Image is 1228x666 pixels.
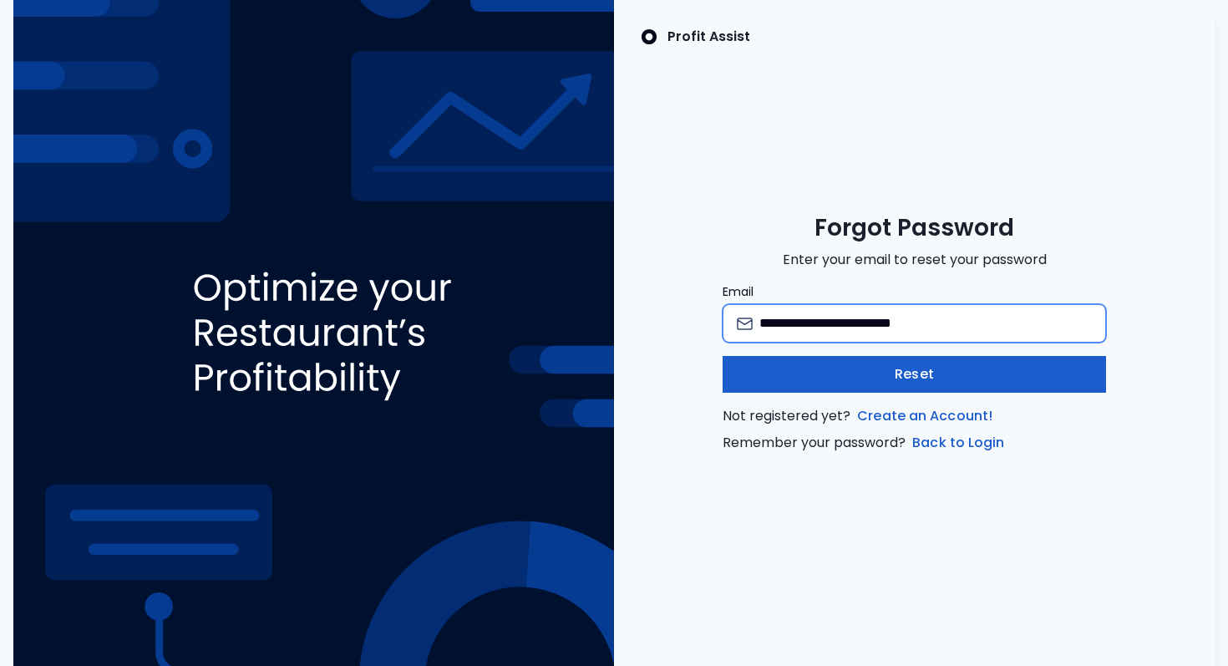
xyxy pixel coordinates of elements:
[723,433,1106,453] span: Remember your password?
[641,27,657,47] img: SpotOn Logo
[909,433,1007,453] a: Back to Login
[723,406,1106,426] span: Not registered yet?
[814,213,1014,243] span: Forgot Password
[737,318,753,330] img: email
[895,364,934,384] span: Reset
[783,250,1047,270] span: Enter your email to reset your password
[854,406,996,426] a: Create an Account!
[723,356,1106,393] button: Reset
[667,27,750,47] p: Profit Assist
[723,283,754,300] span: Email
